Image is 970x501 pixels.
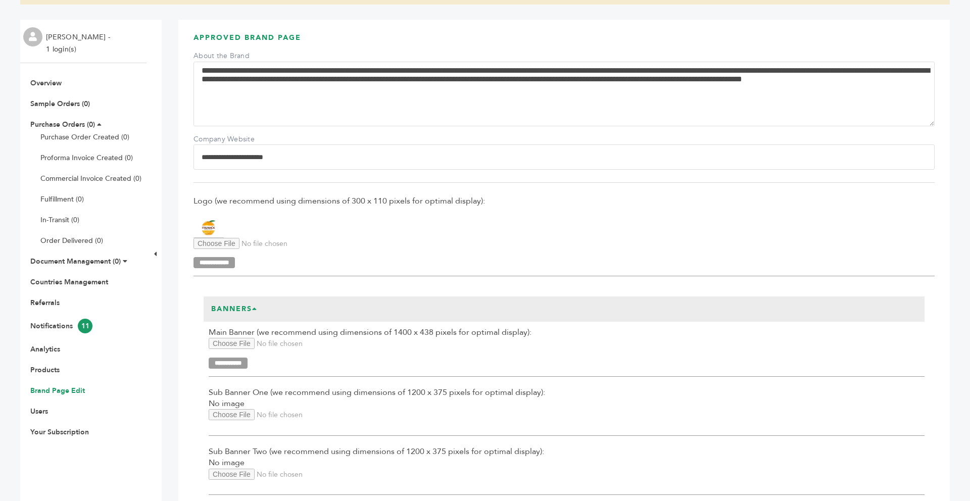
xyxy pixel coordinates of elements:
a: Referrals [30,298,60,308]
div: No image [209,446,925,495]
h3: Banners [204,296,265,322]
span: Main Banner (we recommend using dimensions of 1400 x 438 pixels for optimal display): [209,327,925,338]
a: Purchase Orders (0) [30,120,95,129]
a: Your Subscription [30,427,89,437]
a: Countries Management [30,277,108,287]
a: Sample Orders (0) [30,99,90,109]
a: Brand Page Edit [30,386,85,395]
span: Logo (we recommend using dimensions of 300 x 110 pixels for optimal display): [193,195,935,207]
img: profile.png [23,27,42,46]
a: Order Delivered (0) [40,236,103,245]
li: [PERSON_NAME] - 1 login(s) [46,31,113,56]
img: Frunack [193,218,224,238]
a: Purchase Order Created (0) [40,132,129,142]
label: About the Brand [193,51,264,61]
div: No image [209,387,925,436]
a: In-Transit (0) [40,215,79,225]
a: Users [30,407,48,416]
a: Fulfillment (0) [40,194,84,204]
a: Commercial Invoice Created (0) [40,174,141,183]
span: 11 [78,319,92,333]
h3: APPROVED BRAND PAGE [193,33,935,51]
a: Overview [30,78,62,88]
span: Sub Banner Two (we recommend using dimensions of 1200 x 375 pixels for optimal display): [209,446,925,457]
a: Document Management (0) [30,257,121,266]
span: Sub Banner One (we recommend using dimensions of 1200 x 375 pixels for optimal display): [209,387,925,398]
a: Analytics [30,344,60,354]
a: Notifications11 [30,321,92,331]
a: Products [30,365,60,375]
label: Company Website [193,134,264,144]
a: Proforma Invoice Created (0) [40,153,133,163]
